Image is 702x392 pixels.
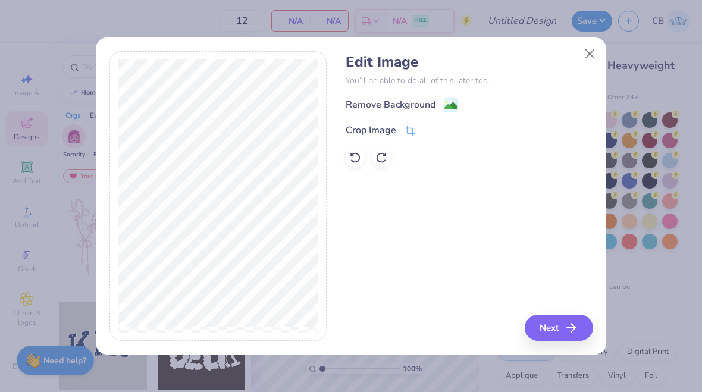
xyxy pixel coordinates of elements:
div: Remove Background [346,98,435,112]
button: Next [525,315,593,341]
p: You’ll be able to do all of this later too. [346,74,593,87]
div: Crop Image [346,123,396,137]
h4: Edit Image [346,54,593,71]
button: Close [579,43,601,65]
